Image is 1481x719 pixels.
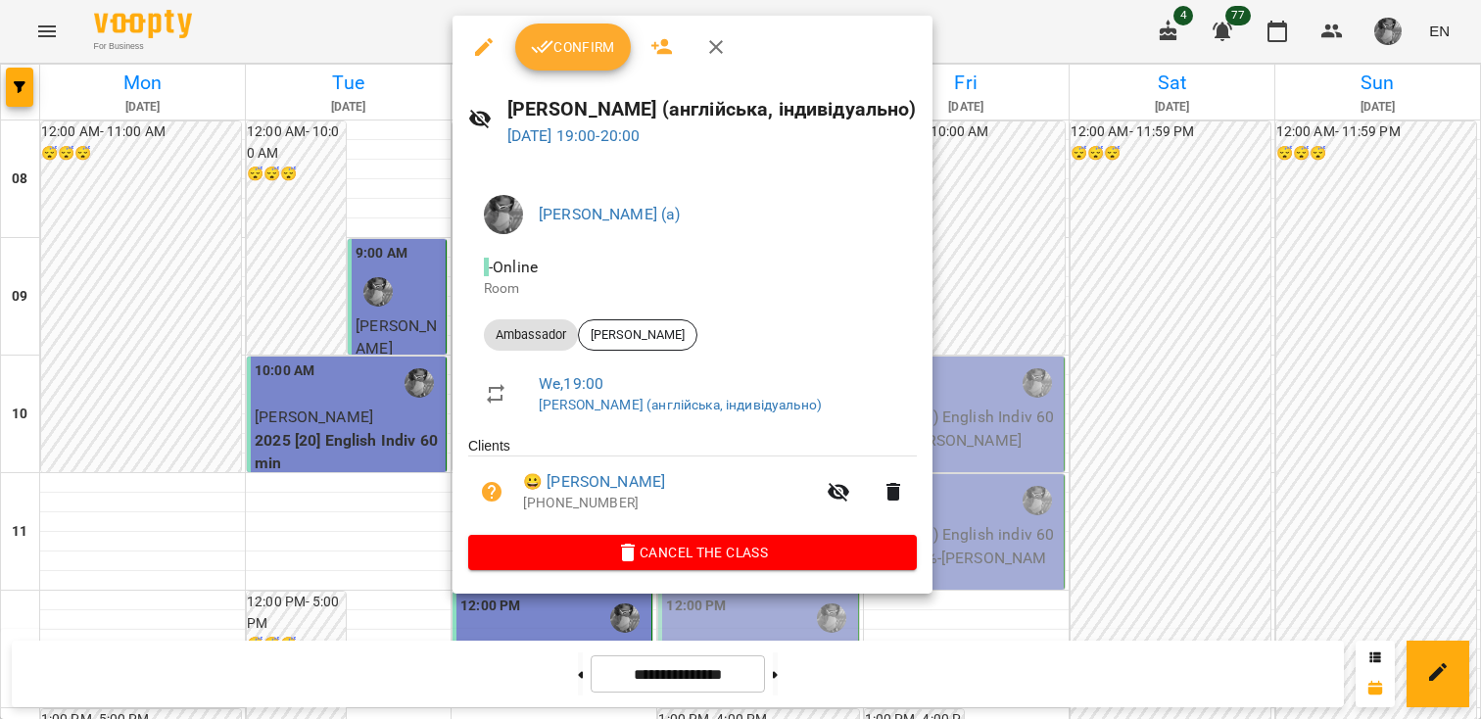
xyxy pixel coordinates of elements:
span: - Online [484,258,542,276]
span: Confirm [531,35,615,59]
button: Cancel the class [468,535,917,570]
p: Room [484,279,901,299]
button: Unpaid. Bill the attendance? [468,468,515,515]
span: [PERSON_NAME] [579,326,696,344]
div: [PERSON_NAME] [578,319,697,351]
a: [PERSON_NAME] (а) [539,205,681,223]
ul: Clients [468,436,917,534]
a: [PERSON_NAME] (англійська, індивідуально) [539,397,822,412]
a: 😀 [PERSON_NAME] [523,470,665,494]
img: d8a229def0a6a8f2afd845e9c03c6922.JPG [484,195,523,234]
a: We , 19:00 [539,374,603,393]
button: Confirm [515,24,631,71]
span: Cancel the class [484,541,901,564]
p: [PHONE_NUMBER] [523,494,815,513]
h6: [PERSON_NAME] (англійська, індивідуально) [507,94,917,124]
a: [DATE] 19:00-20:00 [507,126,641,145]
span: Ambassador [484,326,578,344]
